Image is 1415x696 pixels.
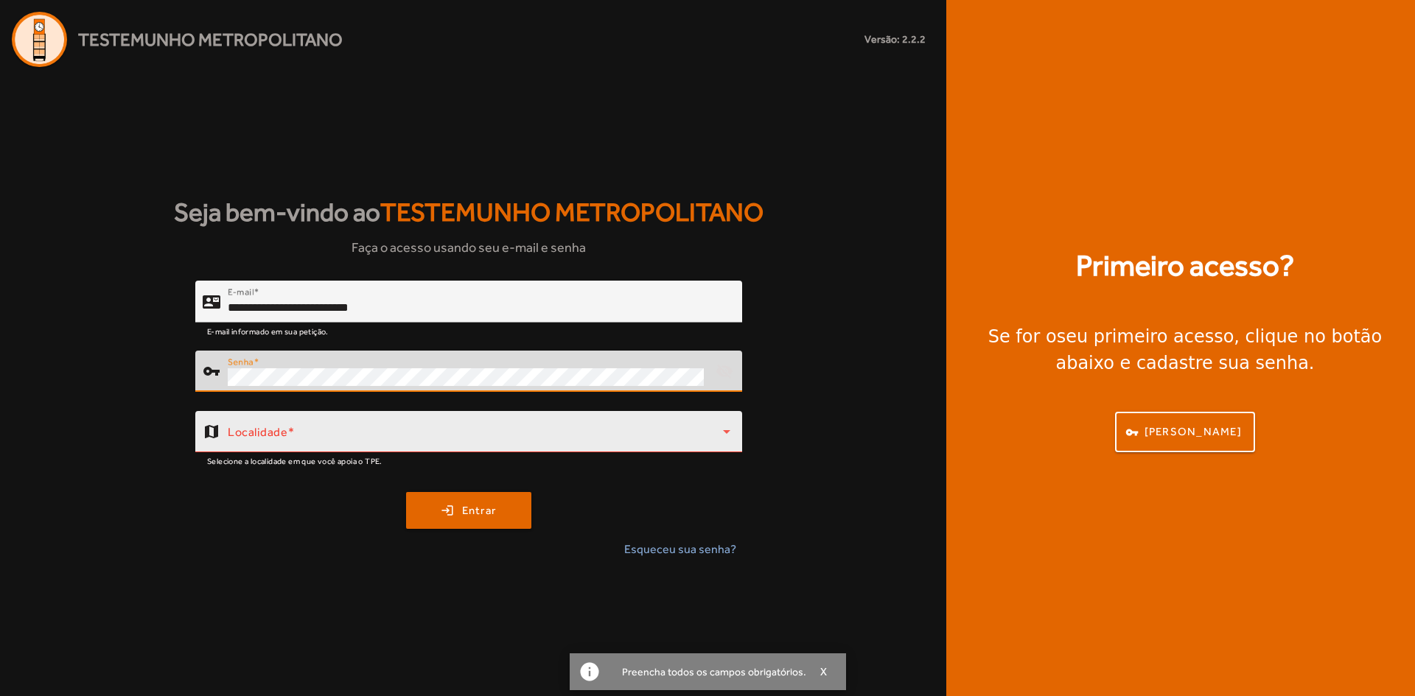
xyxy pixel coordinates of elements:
[12,12,67,67] img: Logo Agenda
[228,287,254,297] mat-label: E-mail
[352,237,586,257] span: Faça o acesso usando seu e-mail e senha
[806,665,843,678] button: X
[203,362,220,380] mat-icon: vpn_key
[228,356,254,367] mat-label: Senha
[1115,412,1255,452] button: [PERSON_NAME]
[707,354,742,389] mat-icon: visibility_off
[380,197,764,227] span: Testemunho Metropolitano
[964,323,1406,376] div: Se for o , clique no botão abaixo e cadastre sua senha.
[406,492,531,529] button: Entrar
[610,661,806,682] div: Preencha todos os campos obrigatórios.
[1145,423,1242,440] span: [PERSON_NAME]
[228,425,287,439] mat-label: Localidade
[624,541,736,558] span: Esqueceu sua senha?
[207,452,382,468] mat-hint: Selecione a localidade em que você apoia o TPE.
[462,502,497,519] span: Entrar
[78,27,343,53] span: Testemunho Metropolitano
[1076,244,1294,288] strong: Primeiro acesso?
[579,661,601,683] mat-icon: info
[864,32,926,47] small: Versão: 2.2.2
[207,323,329,339] mat-hint: E-mail informado em sua petição.
[820,665,828,678] span: X
[174,193,764,232] strong: Seja bem-vindo ao
[203,293,220,311] mat-icon: contact_mail
[1057,326,1234,347] strong: seu primeiro acesso
[203,423,220,440] mat-icon: map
